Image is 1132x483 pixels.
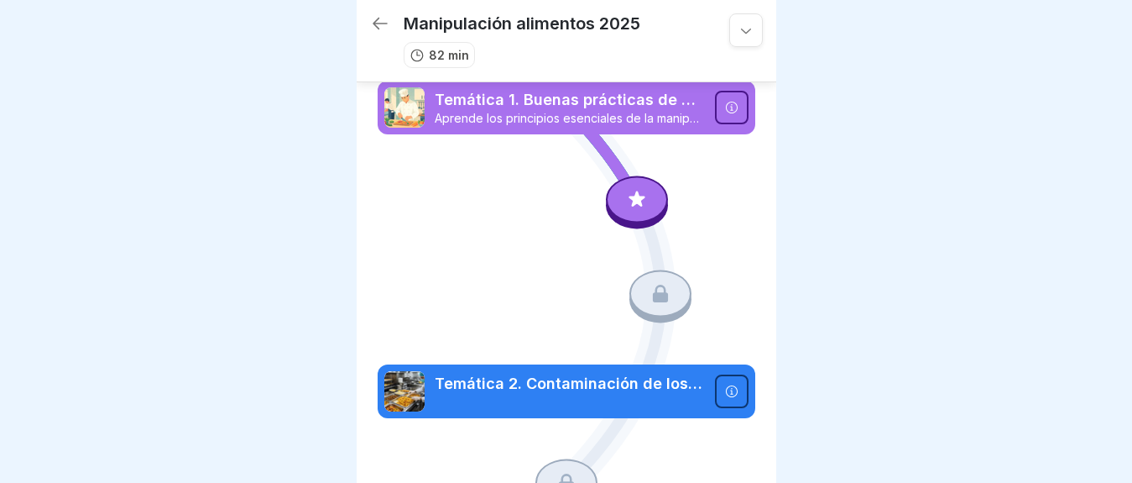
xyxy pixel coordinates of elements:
p: Aprende los principios esenciales de la manipulación segura de alimentos, las Buenas Prácticas de... [435,111,705,126]
p: 82 min [429,46,469,64]
img: i8e2zdbyia6rsyzoc8cryr0k.png [384,87,425,128]
p: Temática 2. Contaminación de los alimentos [435,373,705,395]
img: ir5hv6zvm3rp7veysq4ywyma.png [384,371,425,412]
p: Manipulación alimentos 2025 [404,13,640,34]
p: Temática 1. Buenas prácticas de manufactura [435,89,705,111]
